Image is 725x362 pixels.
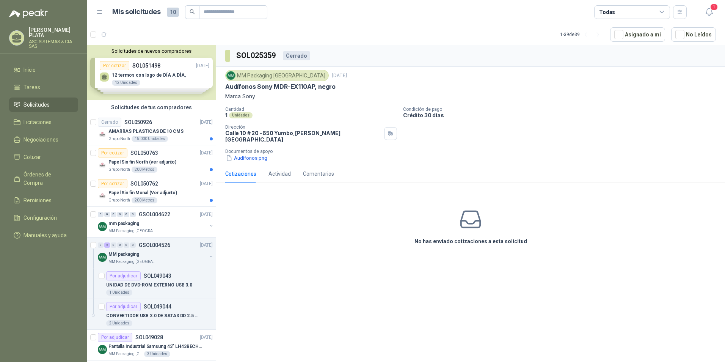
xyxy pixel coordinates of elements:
[225,130,381,143] p: Calle 10 # 20 -650 Yumbo , [PERSON_NAME][GEOGRAPHIC_DATA]
[200,119,213,126] p: [DATE]
[225,149,722,154] p: Documentos de apoyo
[24,231,67,239] span: Manuales y ayuda
[132,136,168,142] div: 15.000 Unidades
[108,167,130,173] p: Grupo North
[98,345,107,354] img: Company Logo
[225,70,329,81] div: MM Packaging [GEOGRAPHIC_DATA]
[98,161,107,170] img: Company Logo
[29,39,78,49] p: ASC SISTEMAS & CIA SAS
[139,212,170,217] p: GSOL004622
[124,212,129,217] div: 0
[98,253,107,262] img: Company Logo
[108,343,203,350] p: Pantalla Industrial Samsung 43” LH43BECHLGKXZL BE43C-H
[108,159,176,166] p: Papel Sin fin North (ver adjunto)
[87,330,216,360] a: Por adjudicarSOL049028[DATE] Company LogoPantalla Industrial Samsung 43” LH43BECHLGKXZL BE43C-HMM...
[225,170,256,178] div: Cotizaciones
[200,242,213,249] p: [DATE]
[106,271,141,280] div: Por adjudicar
[225,124,381,130] p: Dirección
[24,83,40,91] span: Tareas
[9,228,78,242] a: Manuales y ayuda
[610,27,665,42] button: Asignado a mi
[225,107,397,112] p: Cantidad
[132,167,157,173] div: 200 Metros
[9,115,78,129] a: Licitaciones
[560,28,604,41] div: 1 - 39 de 39
[190,9,195,14] span: search
[9,132,78,147] a: Negociaciones
[130,212,136,217] div: 0
[9,63,78,77] a: Inicio
[98,333,132,342] div: Por adjudicar
[671,27,716,42] button: No Leídos
[144,304,171,309] p: SOL049044
[106,290,132,296] div: 1 Unidades
[9,9,48,18] img: Logo peakr
[111,212,116,217] div: 0
[98,242,104,248] div: 0
[283,51,310,60] div: Cerrado
[403,112,722,118] p: Crédito 30 días
[108,136,130,142] p: Grupo North
[106,282,192,289] p: UNIDAD DE DVD-ROM EXTERNO USB 3.0
[87,176,216,207] a: Por cotizarSOL050762[DATE] Company LogoPapel Sin fin Munal (Ver adjunto)Grupo North200 Metros
[132,197,157,203] div: 200 Metros
[24,196,52,205] span: Remisiones
[414,237,527,246] h3: No has enviado cotizaciones a esta solicitud
[108,128,184,135] p: AMARRAS PLASTICAS DE 10 CMS
[139,242,170,248] p: GSOL004526
[130,181,158,186] p: SOL050762
[104,242,110,248] div: 2
[200,211,213,218] p: [DATE]
[24,66,36,74] span: Inicio
[124,242,129,248] div: 0
[332,72,347,79] p: [DATE]
[108,251,139,258] p: MM packaging
[225,83,336,91] p: Audífonos Sony MDR-EX110AP, negro
[98,241,214,265] a: 0 2 0 0 0 0 GSOL004526[DATE] Company LogoMM packagingMM Packaging [GEOGRAPHIC_DATA]
[98,210,214,234] a: 0 0 0 0 0 0 GSOL004622[DATE] Company Logomm packagingMM Packaging [GEOGRAPHIC_DATA]
[200,180,213,187] p: [DATE]
[24,101,50,109] span: Solicitudes
[106,320,132,326] div: 2 Unidades
[98,191,107,200] img: Company Logo
[599,8,615,16] div: Todas
[229,112,253,118] div: Unidades
[9,193,78,208] a: Remisiones
[108,197,130,203] p: Grupo North
[24,118,52,126] span: Licitaciones
[24,170,71,187] span: Órdenes de Compra
[130,242,136,248] div: 0
[117,242,123,248] div: 0
[200,334,213,341] p: [DATE]
[9,150,78,164] a: Cotizar
[106,312,201,320] p: CONVERTIDOR USB 3.0 DE SATA3 DD 2.5 HDD - SSD
[130,150,158,156] p: SOL050763
[87,45,216,100] div: Solicitudes de nuevos compradoresPor cotizarSOL051498[DATE] 12 termos con logo de DÍA A DÍA,12 Un...
[24,214,57,222] span: Configuración
[87,115,216,145] a: CerradoSOL050926[DATE] Company LogoAMARRAS PLASTICAS DE 10 CMSGrupo North15.000 Unidades
[225,112,228,118] p: 1
[236,50,277,61] h3: SOL025359
[98,222,107,231] img: Company Logo
[87,145,216,176] a: Por cotizarSOL050763[DATE] Company LogoPapel Sin fin North (ver adjunto)Grupo North200 Metros
[403,107,722,112] p: Condición de pago
[225,154,268,162] button: Audifonos.png
[268,170,291,178] div: Actividad
[144,273,171,279] p: SOL049043
[98,130,107,139] img: Company Logo
[108,189,177,197] p: Papel Sin fin Munal (Ver adjunto)
[225,92,716,101] p: Marca Sony
[303,170,334,178] div: Comentarios
[98,148,127,157] div: Por cotizar
[108,259,156,265] p: MM Packaging [GEOGRAPHIC_DATA]
[144,351,170,357] div: 3 Unidades
[29,27,78,38] p: [PERSON_NAME] PLATA
[98,118,121,127] div: Cerrado
[702,5,716,19] button: 1
[98,212,104,217] div: 0
[87,100,216,115] div: Solicitudes de tus compradores
[106,302,141,311] div: Por adjudicar
[90,48,213,54] button: Solicitudes de nuevos compradores
[9,167,78,190] a: Órdenes de Compra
